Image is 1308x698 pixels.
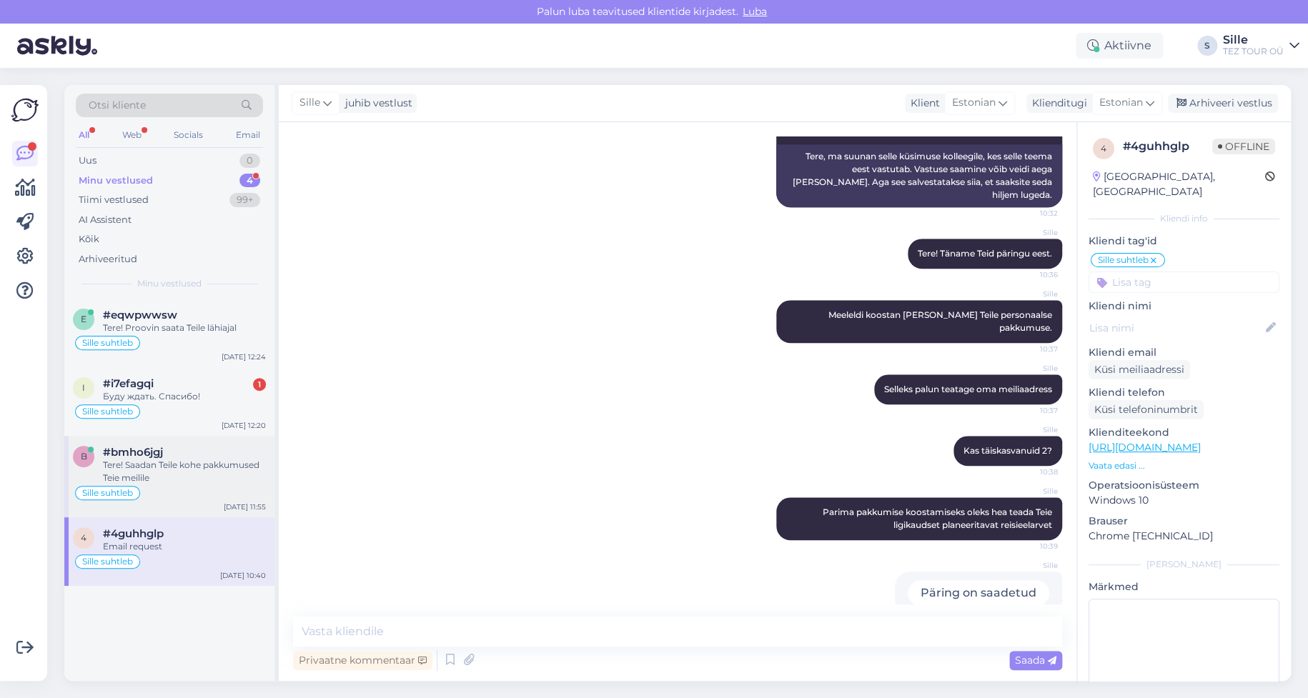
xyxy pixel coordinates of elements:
[81,451,87,462] span: b
[79,154,96,168] div: Uus
[1089,271,1279,293] input: Lisa tag
[1089,234,1279,249] p: Kliendi tag'id
[1089,425,1279,440] p: Klienditeekond
[905,96,940,111] div: Klient
[82,557,133,566] span: Sille suhtleb
[299,95,320,111] span: Sille
[1015,654,1056,667] span: Saada
[1004,424,1058,435] span: Sille
[1026,96,1087,111] div: Klienditugi
[11,96,39,124] img: Askly Logo
[1004,560,1058,571] span: Sille
[137,277,202,290] span: Minu vestlused
[89,98,146,113] span: Otsi kliente
[82,382,85,393] span: i
[1004,363,1058,374] span: Sille
[1089,400,1204,419] div: Küsi telefoninumbrit
[1089,385,1279,400] p: Kliendi telefon
[239,174,260,188] div: 4
[79,213,132,227] div: AI Assistent
[222,352,266,362] div: [DATE] 12:24
[81,314,86,324] span: e
[1093,169,1265,199] div: [GEOGRAPHIC_DATA], [GEOGRAPHIC_DATA]
[1076,33,1163,59] div: Aktiivne
[1099,95,1143,111] span: Estonian
[1004,486,1058,497] span: Sille
[224,502,266,512] div: [DATE] 11:55
[963,445,1052,456] span: Kas täiskasvanuid 2?
[253,378,266,391] div: 1
[103,459,266,484] div: Tere! Saadan Teile kohe pakkumused Teie meilile
[1168,94,1278,113] div: Arhiveeri vestlus
[952,95,996,111] span: Estonian
[1004,208,1058,219] span: 10:32
[1223,34,1299,57] a: SilleTEZ TOUR OÜ
[1004,289,1058,299] span: Sille
[1004,405,1058,416] span: 10:37
[1089,320,1263,336] input: Lisa nimi
[81,532,86,543] span: 4
[1197,36,1217,56] div: S
[1123,138,1212,155] div: # 4guhhglp
[1004,269,1058,280] span: 10:36
[823,507,1054,530] span: Parima pakkumise koostamiseks oleks hea teada Teie ligikaudset planeeritavat reisieelarvet
[239,154,260,168] div: 0
[1089,529,1279,544] p: Chrome [TECHNICAL_ID]
[1089,345,1279,360] p: Kliendi email
[1223,34,1284,46] div: Sille
[103,377,154,390] span: #i7efagqi
[79,232,99,246] div: Kõik
[79,174,153,188] div: Minu vestlused
[738,5,771,18] span: Luba
[82,339,133,347] span: Sille suhtleb
[1089,441,1201,454] a: [URL][DOMAIN_NAME]
[1004,344,1058,354] span: 10:37
[340,96,412,111] div: juhib vestlust
[76,126,92,144] div: All
[229,193,260,207] div: 99+
[1101,143,1106,154] span: 4
[1089,514,1279,529] p: Brauser
[1223,46,1284,57] div: TEZ TOUR OÜ
[918,248,1052,259] span: Tere! Täname Teid päringu eest.
[82,407,133,416] span: Sille suhtleb
[103,390,266,403] div: Буду ждать. Спасибо!
[233,126,263,144] div: Email
[776,144,1062,207] div: Tere, ma suunan selle küsimuse kolleegile, kes selle teema eest vastutab. Vastuse saamine võib ve...
[1212,139,1275,154] span: Offline
[1004,467,1058,477] span: 10:38
[103,446,163,459] span: #bmho6jgj
[79,193,149,207] div: Tiimi vestlused
[1089,299,1279,314] p: Kliendi nimi
[1089,579,1279,594] p: Märkmed
[119,126,144,144] div: Web
[82,489,133,497] span: Sille suhtleb
[1004,227,1058,238] span: Sille
[1089,212,1279,225] div: Kliendi info
[293,651,432,670] div: Privaatne kommentaar
[884,384,1052,394] span: Selleks palun teatage oma meiliaadress
[171,126,206,144] div: Socials
[908,580,1049,606] div: Päring on saadetud
[1098,256,1149,264] span: Sille suhtleb
[103,309,177,321] span: #eqwpwwsw
[220,570,266,581] div: [DATE] 10:40
[103,527,164,540] span: #4guhhglp
[1089,459,1279,472] p: Vaata edasi ...
[1089,478,1279,493] p: Operatsioonisüsteem
[103,540,266,553] div: Email request
[1004,541,1058,552] span: 10:39
[1089,493,1279,508] p: Windows 10
[1089,558,1279,571] div: [PERSON_NAME]
[1089,360,1190,379] div: Küsi meiliaadressi
[222,420,266,431] div: [DATE] 12:20
[828,309,1054,333] span: Meeleldi koostan [PERSON_NAME] Teile personaalse pakkumuse.
[103,321,266,334] div: Tere! Proovin saata Teile lähiajal
[79,252,137,266] div: Arhiveeritud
